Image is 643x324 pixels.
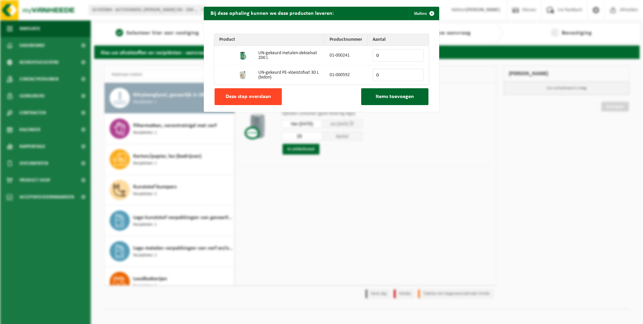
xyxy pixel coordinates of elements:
img: 01-000592 [237,69,248,80]
td: 01-000592 [325,65,368,85]
td: UN-gekeurd PE-vloeistofvat 30 L (bidon) [253,65,325,85]
h2: Bij deze ophaling kunnen we deze producten leveren: [204,7,340,20]
td: UN-gekeurd metalen-dekselvat 200 L [253,46,325,65]
button: Deze stap overslaan [215,88,282,105]
span: Items toevoegen [376,94,414,99]
td: 01-000241 [325,46,368,65]
img: 01-000241 [237,50,248,60]
th: Productnummer [325,34,368,46]
span: Deze stap overslaan [226,94,271,99]
button: Sluiten [409,7,439,20]
button: Items toevoegen [361,88,428,105]
th: Aantal [368,34,429,46]
th: Product [214,34,325,46]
